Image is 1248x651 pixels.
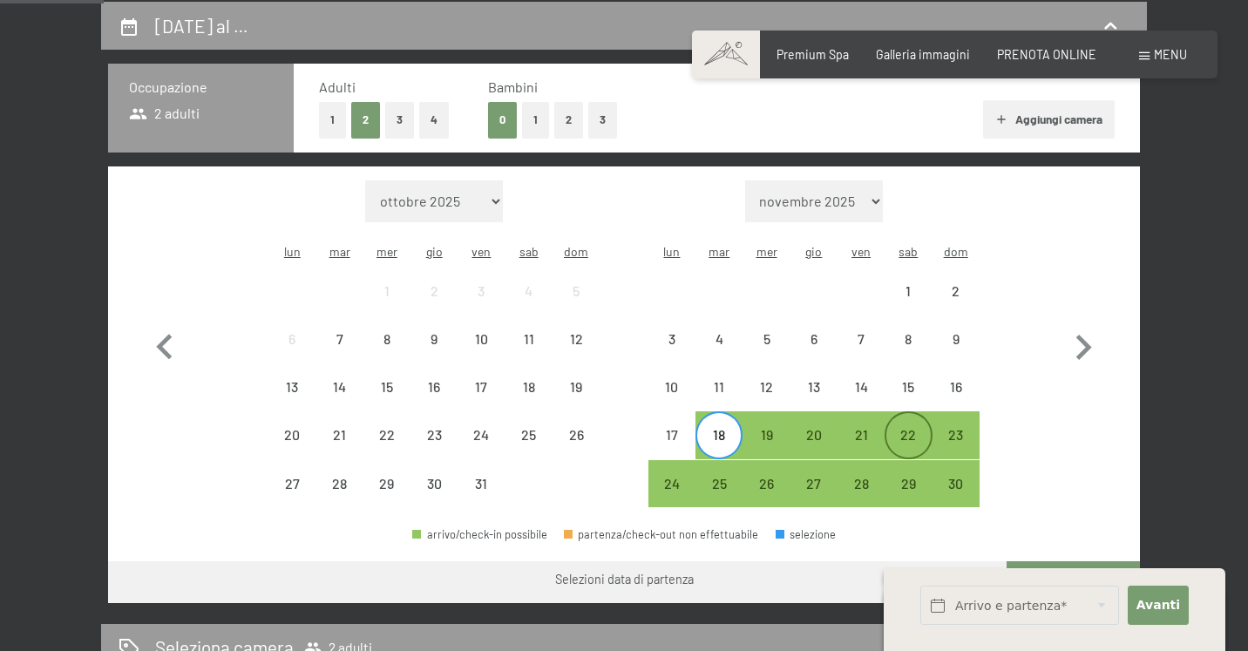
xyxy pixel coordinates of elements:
[317,477,361,520] div: 28
[459,380,503,424] div: 17
[663,244,680,259] abbr: lunedì
[886,380,930,424] div: 15
[351,102,380,138] button: 2
[129,78,273,97] h3: Occupazione
[553,363,600,410] div: Sun Oct 19 2025
[876,47,970,62] span: Galleria immagini
[695,363,743,410] div: partenza/check-out non effettuabile
[363,363,410,410] div: Wed Oct 15 2025
[363,315,410,363] div: Wed Oct 08 2025
[553,411,600,458] div: partenza/check-out non effettuabile
[488,78,538,95] span: Bambini
[488,102,517,138] button: 0
[315,460,363,507] div: Tue Oct 28 2025
[458,267,505,314] div: partenza/check-out non effettuabile
[648,411,695,458] div: partenza/check-out non effettuabile
[933,460,980,507] div: partenza/check-out possibile
[744,332,788,376] div: 5
[838,315,885,363] div: partenza/check-out non effettuabile
[838,460,885,507] div: Fri Nov 28 2025
[648,315,695,363] div: Mon Nov 03 2025
[376,244,397,259] abbr: mercoledì
[554,380,598,424] div: 19
[792,428,836,471] div: 20
[553,315,600,363] div: Sun Oct 12 2025
[458,315,505,363] div: partenza/check-out non effettuabile
[554,284,598,328] div: 5
[790,315,838,363] div: partenza/check-out non effettuabile
[885,363,932,410] div: partenza/check-out non effettuabile
[588,102,617,138] button: 3
[650,477,694,520] div: 24
[697,428,741,471] div: 18
[270,332,314,376] div: 6
[329,244,350,259] abbr: martedì
[695,315,743,363] div: partenza/check-out non effettuabile
[365,428,409,471] div: 22
[744,477,788,520] div: 26
[695,460,743,507] div: partenza/check-out possibile
[555,571,694,588] div: Selezioni data di partenza
[554,332,598,376] div: 12
[268,315,315,363] div: partenza/check-out non effettuabile
[315,460,363,507] div: partenza/check-out non effettuabile
[458,411,505,458] div: Fri Oct 24 2025
[505,363,553,410] div: Sat Oct 18 2025
[458,411,505,458] div: partenza/check-out non effettuabile
[695,460,743,507] div: Tue Nov 25 2025
[268,363,315,410] div: Mon Oct 13 2025
[365,380,409,424] div: 15
[412,428,456,471] div: 23
[934,332,978,376] div: 9
[553,411,600,458] div: Sun Oct 26 2025
[886,284,930,328] div: 1
[792,380,836,424] div: 13
[365,332,409,376] div: 8
[268,363,315,410] div: partenza/check-out non effettuabile
[743,460,790,507] div: partenza/check-out possibile
[838,363,885,410] div: Fri Nov 14 2025
[363,411,410,458] div: Wed Oct 22 2025
[564,529,759,540] div: partenza/check-out non effettuabile
[410,267,458,314] div: Thu Oct 02 2025
[522,102,549,138] button: 1
[792,332,836,376] div: 6
[505,315,553,363] div: partenza/check-out non effettuabile
[886,477,930,520] div: 29
[505,315,553,363] div: Sat Oct 11 2025
[839,380,883,424] div: 14
[268,315,315,363] div: Mon Oct 06 2025
[776,529,837,540] div: selezione
[317,332,361,376] div: 7
[743,315,790,363] div: Wed Nov 05 2025
[790,363,838,410] div: Thu Nov 13 2025
[790,460,838,507] div: Thu Nov 27 2025
[553,267,600,314] div: partenza/check-out non effettuabile
[459,477,503,520] div: 31
[270,477,314,520] div: 27
[1007,561,1140,603] button: Vai a «Camera»
[553,267,600,314] div: Sun Oct 05 2025
[385,102,414,138] button: 3
[885,411,932,458] div: partenza/check-out possibile
[519,244,539,259] abbr: sabato
[777,47,849,62] a: Premium Spa
[933,315,980,363] div: partenza/check-out non effettuabile
[412,284,456,328] div: 2
[459,284,503,328] div: 3
[505,363,553,410] div: partenza/check-out non effettuabile
[507,428,551,471] div: 25
[743,315,790,363] div: partenza/check-out non effettuabile
[838,363,885,410] div: partenza/check-out non effettuabile
[459,428,503,471] div: 24
[505,411,553,458] div: Sat Oct 25 2025
[458,460,505,507] div: Fri Oct 31 2025
[790,411,838,458] div: Thu Nov 20 2025
[458,460,505,507] div: partenza/check-out non effettuabile
[139,180,190,508] button: Mese precedente
[697,380,741,424] div: 11
[790,315,838,363] div: Thu Nov 06 2025
[129,104,200,123] span: 2 adulti
[553,315,600,363] div: partenza/check-out non effettuabile
[744,428,788,471] div: 19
